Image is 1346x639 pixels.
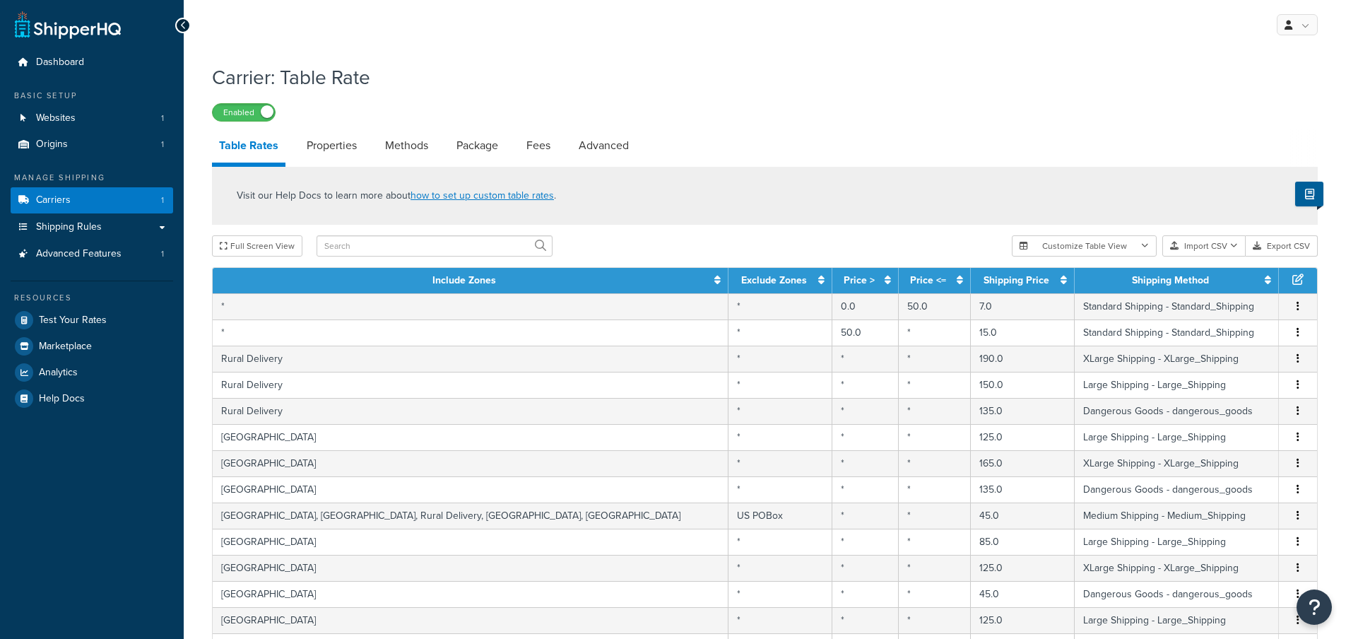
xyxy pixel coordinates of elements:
[1075,424,1279,450] td: Large Shipping - Large_Shipping
[1075,450,1279,476] td: XLarge Shipping - XLarge_Shipping
[39,315,107,327] span: Test Your Rates
[411,188,554,203] a: how to set up custom table rates
[36,112,76,124] span: Websites
[161,112,164,124] span: 1
[899,293,971,319] td: 50.0
[971,529,1075,555] td: 85.0
[1132,273,1209,288] a: Shipping Method
[1075,503,1279,529] td: Medium Shipping - Medium_Shipping
[572,129,636,163] a: Advanced
[212,235,302,257] button: Full Screen View
[971,607,1075,633] td: 125.0
[11,131,173,158] li: Origins
[39,367,78,379] span: Analytics
[1075,476,1279,503] td: Dangerous Goods - dangerous_goods
[11,214,173,240] a: Shipping Rules
[36,248,122,260] span: Advanced Features
[910,273,946,288] a: Price <=
[213,607,728,633] td: [GEOGRAPHIC_DATA]
[1075,346,1279,372] td: XLarge Shipping - XLarge_Shipping
[213,398,728,424] td: Rural Delivery
[971,503,1075,529] td: 45.0
[519,129,557,163] a: Fees
[432,273,496,288] a: Include Zones
[213,529,728,555] td: [GEOGRAPHIC_DATA]
[161,194,164,206] span: 1
[1075,555,1279,581] td: XLarge Shipping - XLarge_Shipping
[1075,581,1279,607] td: Dangerous Goods - dangerous_goods
[832,319,899,346] td: 50.0
[11,131,173,158] a: Origins1
[36,221,102,233] span: Shipping Rules
[971,555,1075,581] td: 125.0
[971,319,1075,346] td: 15.0
[11,386,173,411] a: Help Docs
[36,139,68,151] span: Origins
[1075,607,1279,633] td: Large Shipping - Large_Shipping
[212,129,285,167] a: Table Rates
[11,105,173,131] a: Websites1
[11,292,173,304] div: Resources
[213,503,728,529] td: [GEOGRAPHIC_DATA], [GEOGRAPHIC_DATA], Rural Delivery, [GEOGRAPHIC_DATA], [GEOGRAPHIC_DATA]
[832,293,899,319] td: 0.0
[971,293,1075,319] td: 7.0
[971,424,1075,450] td: 125.0
[971,398,1075,424] td: 135.0
[212,64,1300,91] h1: Carrier: Table Rate
[11,49,173,76] a: Dashboard
[11,90,173,102] div: Basic Setup
[11,187,173,213] li: Carriers
[1075,293,1279,319] td: Standard Shipping - Standard_Shipping
[1075,319,1279,346] td: Standard Shipping - Standard_Shipping
[11,187,173,213] a: Carriers1
[11,307,173,333] a: Test Your Rates
[39,341,92,353] span: Marketplace
[213,581,728,607] td: [GEOGRAPHIC_DATA]
[971,581,1075,607] td: 45.0
[317,235,553,257] input: Search
[971,346,1075,372] td: 190.0
[11,241,173,267] a: Advanced Features1
[984,273,1049,288] a: Shipping Price
[213,450,728,476] td: [GEOGRAPHIC_DATA]
[1162,235,1246,257] button: Import CSV
[161,139,164,151] span: 1
[237,188,556,204] p: Visit our Help Docs to learn more about .
[11,360,173,385] a: Analytics
[1295,182,1323,206] button: Show Help Docs
[213,372,728,398] td: Rural Delivery
[449,129,505,163] a: Package
[213,476,728,503] td: [GEOGRAPHIC_DATA]
[378,129,435,163] a: Methods
[1075,372,1279,398] td: Large Shipping - Large_Shipping
[11,241,173,267] li: Advanced Features
[213,555,728,581] td: [GEOGRAPHIC_DATA]
[844,273,875,288] a: Price >
[11,334,173,359] a: Marketplace
[1075,529,1279,555] td: Large Shipping - Large_Shipping
[1012,235,1157,257] button: Customize Table View
[11,172,173,184] div: Manage Shipping
[1297,590,1332,625] button: Open Resource Center
[300,129,364,163] a: Properties
[161,248,164,260] span: 1
[213,424,728,450] td: [GEOGRAPHIC_DATA]
[213,346,728,372] td: Rural Delivery
[971,476,1075,503] td: 135.0
[741,273,807,288] a: Exclude Zones
[971,450,1075,476] td: 165.0
[1075,398,1279,424] td: Dangerous Goods - dangerous_goods
[213,104,275,121] label: Enabled
[11,105,173,131] li: Websites
[36,194,71,206] span: Carriers
[36,57,84,69] span: Dashboard
[1246,235,1318,257] button: Export CSV
[728,503,832,529] td: US POBox
[39,393,85,405] span: Help Docs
